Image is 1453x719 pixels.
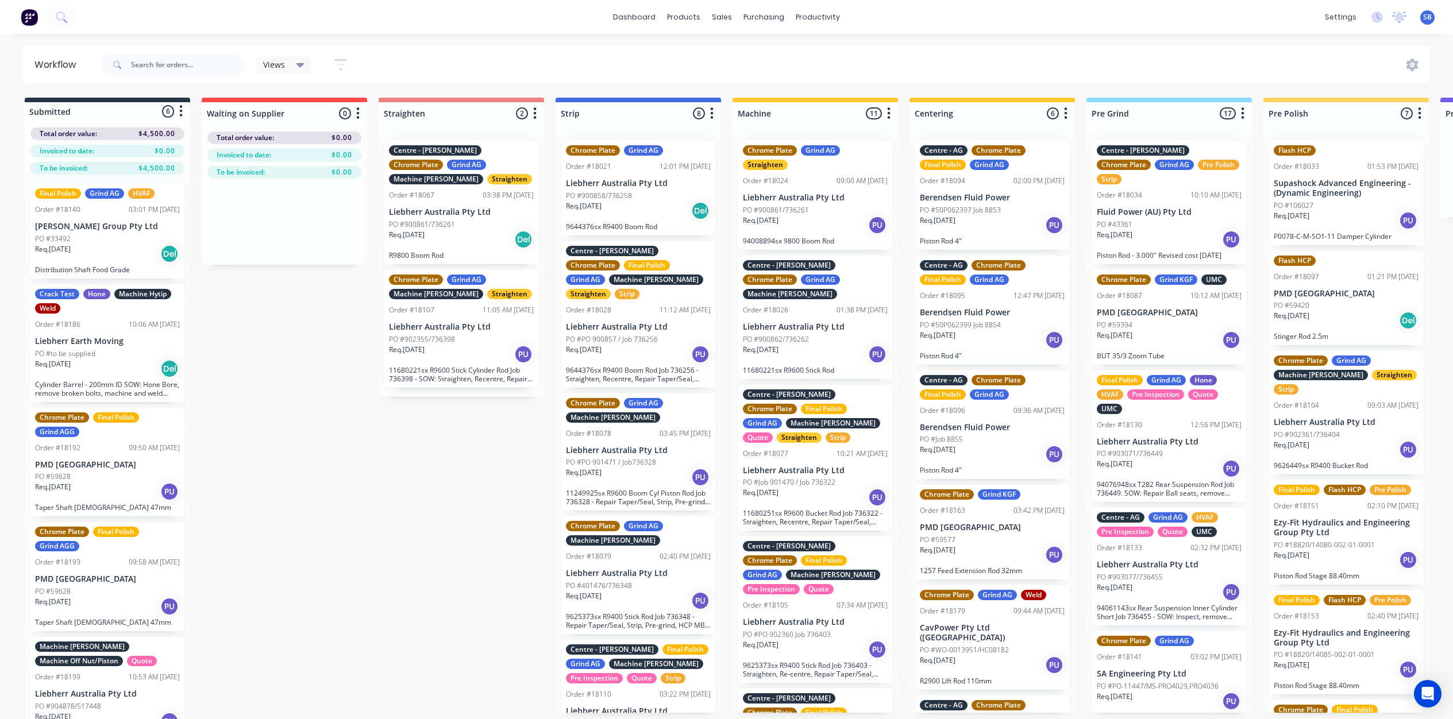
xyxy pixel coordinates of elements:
div: Quote [743,432,773,443]
p: Liebherr Australia Pty Ltd [566,179,711,188]
div: Order #18077 [743,449,788,459]
p: PO #50P062397 Job 8853 [920,205,1001,215]
div: Grind AG [743,418,782,428]
div: PU [691,468,710,486]
div: Grind AG [743,570,782,580]
div: Order #18186 [35,319,80,330]
div: 09:58 AM [DATE] [129,557,180,567]
div: 10:12 AM [DATE] [1190,291,1242,301]
div: Crack TestHoneMachine HytipWeldOrder #1818610:06 AM [DATE]Liebherr Earth MovingPO #to be supplied... [30,284,184,402]
div: Machine Hytip [114,289,171,299]
div: PU [514,345,533,364]
div: Chrome Plate [389,160,443,170]
div: PU [1045,546,1063,564]
div: Order #18096 [920,405,965,416]
div: HVAF [1192,512,1218,523]
div: Grind AG [801,145,840,156]
div: Chrome Plate [972,375,1026,385]
p: PO #902355/736398 [389,334,455,345]
div: Order #18028 [566,305,611,315]
p: PO #59420 [1274,300,1309,311]
p: PO #903071/736449 [1097,449,1163,459]
div: UMC [1201,275,1227,285]
p: PO #to be supplied [35,349,95,359]
p: P0078-C-M-SO1-11 Damper Cylinder [1274,232,1419,241]
div: Order #18151 [1274,501,1319,511]
div: Centre - AG [1097,512,1144,523]
p: Req. [DATE] [35,482,71,492]
p: PO #59394 [1097,320,1132,330]
p: 94008894sx 9800 Boom Rod [743,237,888,245]
div: Del [160,360,179,378]
div: Order #18163 [920,505,965,516]
div: Machine [PERSON_NAME] [566,412,660,423]
p: Liebherr Australia Pty Ltd [743,466,888,476]
p: Req. [DATE] [920,330,955,341]
div: Final Polish [801,404,847,414]
div: Chrome Plate [389,275,443,285]
div: PU [1045,216,1063,234]
div: Chrome Plate [743,555,797,566]
div: PU [1222,583,1240,601]
div: UMC [1192,527,1217,537]
div: Straighten [743,160,788,170]
p: Liebherr Australia Pty Ltd [566,322,711,332]
div: Flash HCPOrder #1803301:53 PM [DATE]Supashock Advanced Engineering - (Dynamic Engineering)PO #106... [1269,141,1423,245]
div: Order #18078 [566,428,611,439]
p: PO #900861/736261 [743,205,809,215]
div: 11:05 AM [DATE] [483,305,534,315]
div: Centre - AG [920,375,968,385]
p: Req. [DATE] [566,201,602,211]
p: PO #59577 [920,535,955,545]
p: PO #50P062399 Job 8854 [920,320,1001,330]
p: PMD [GEOGRAPHIC_DATA] [920,523,1065,532]
p: Req. [DATE] [35,244,71,254]
p: Req. [DATE] [920,215,955,226]
p: Req. [DATE] [1097,582,1132,593]
p: Req. [DATE] [566,467,602,478]
div: Weld [35,303,60,314]
p: Req. [DATE] [743,215,778,226]
div: Grind AG [970,160,1009,170]
div: 02:40 PM [DATE] [660,551,711,562]
div: PU [1222,331,1240,349]
div: Final Polish [624,260,670,270]
div: Chrome Plate [743,404,797,414]
p: PO #Job 8855 [920,434,963,444]
div: Grind AG [85,188,124,199]
p: PO #900862/736262 [743,334,809,345]
div: Centre - [PERSON_NAME] [743,389,835,400]
div: Grind AG [624,521,663,531]
div: Grind AG [447,275,486,285]
div: Crack Test [35,289,79,299]
p: Fluid Power (AU) Pty Ltd [1097,207,1242,217]
div: Chrome PlateGrind AGMachine [PERSON_NAME]StraightenOrder #1810711:05 AM [DATE]Liebherr Australia ... [384,270,538,388]
div: PU [1045,445,1063,463]
div: Chrome Plate [566,260,620,270]
p: Req. [DATE] [389,230,425,240]
div: Chrome PlateGrind AGStraightenOrder #1802409:00 AM [DATE]Liebherr Australia Pty LtdPO #900861/736... [738,141,892,250]
div: HVAF [1097,389,1123,400]
div: Straighten [566,289,611,299]
div: Chrome PlateFinal PolishGrind AGGOrder #1819209:50 AM [DATE]PMD [GEOGRAPHIC_DATA]PO #59628Req.[DA... [30,408,184,517]
div: Grind KGF [1155,275,1197,285]
div: 02:10 PM [DATE] [1367,501,1419,511]
div: Machine [PERSON_NAME] [743,289,837,299]
div: 12:47 PM [DATE] [1013,291,1065,301]
div: Centre - AG [920,145,968,156]
div: 09:03 AM [DATE] [1367,400,1419,411]
p: Cylinder Barrel - 200mm ID SOW: Hone Bore, remove broken bolts, machine and weld repair crack in ... [35,380,180,397]
div: Final Polish [920,160,966,170]
div: Chrome Plate [972,145,1026,156]
div: Centre - AGChrome PlateFinal PolishGrind AGOrder #1809609:36 AM [DATE]Berendsen Fluid PowerPO #Jo... [915,370,1069,480]
div: Flash HCPOrder #1809701:21 PM [DATE]PMD [GEOGRAPHIC_DATA]PO #59420Req.[DATE]DelStinger Rod 2.5m [1269,251,1423,346]
div: 10:06 AM [DATE] [129,319,180,330]
div: Centre - [PERSON_NAME]Chrome PlateGrind AGMachine [PERSON_NAME]Order #1802601:38 PM [DATE]Liebher... [738,256,892,379]
div: Chrome PlateFinal PolishGrind AGGOrder #1819309:58 AM [DATE]PMD [GEOGRAPHIC_DATA]PO #59628Req.[DA... [30,522,184,631]
p: 94076948sx T282 Rear Suspension Rod Job 736449. SOW: Repair Ball seats, remove coating, HVAF spra... [1097,480,1242,497]
div: Final Polish [1274,485,1320,495]
div: Centre - AG [920,260,968,270]
div: Order #18034 [1097,190,1142,200]
div: PU [868,345,887,364]
div: Grind AG [970,275,1009,285]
